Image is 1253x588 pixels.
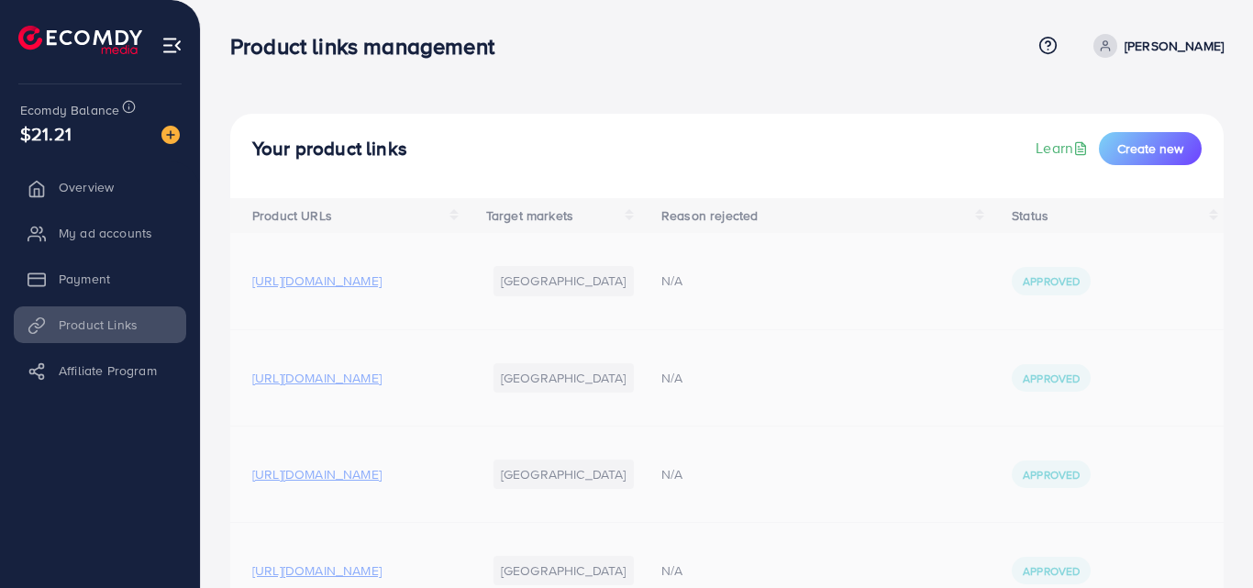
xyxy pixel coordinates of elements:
span: $21.21 [20,120,72,147]
span: Create new [1117,139,1183,158]
img: image [161,126,180,144]
h3: Product links management [230,33,509,60]
button: Create new [1099,132,1202,165]
span: Ecomdy Balance [20,101,119,119]
h4: Your product links [252,138,407,161]
a: [PERSON_NAME] [1086,34,1224,58]
img: menu [161,35,183,56]
img: logo [18,26,142,54]
a: Learn [1036,138,1092,159]
p: [PERSON_NAME] [1125,35,1224,57]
